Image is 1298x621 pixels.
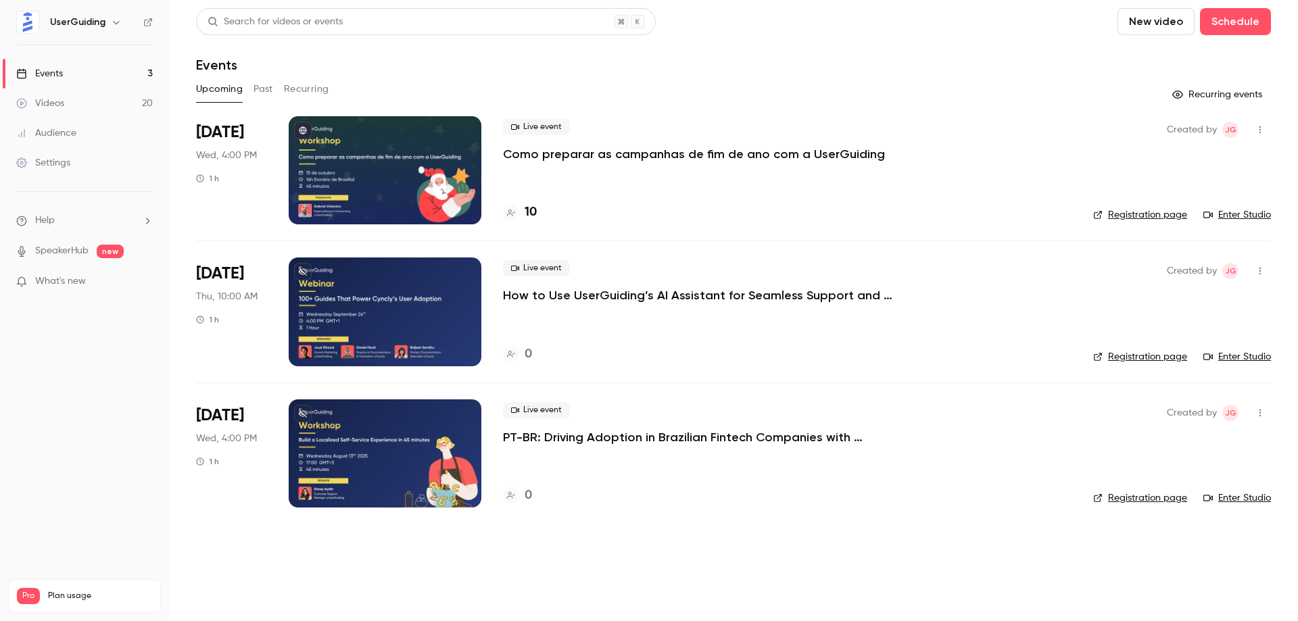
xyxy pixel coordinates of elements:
button: Recurring [284,78,329,100]
span: Live event [503,119,570,135]
span: Created by [1167,122,1217,138]
a: Enter Studio [1203,208,1271,222]
div: Oct 23 Thu, 4:00 PM (Europe/Istanbul) [196,257,267,366]
a: 10 [503,203,537,222]
button: Past [254,78,273,100]
div: Videos [16,97,64,110]
button: Upcoming [196,78,243,100]
span: Thu, 10:00 AM [196,290,258,303]
div: Oct 15 Wed, 4:00 PM (America/Sao Paulo) [196,116,267,224]
a: 0 [503,487,532,505]
a: 0 [503,345,532,364]
button: New video [1117,8,1195,35]
li: help-dropdown-opener [16,214,153,228]
a: Registration page [1093,208,1187,222]
h4: 10 [525,203,537,222]
span: [DATE] [196,405,244,426]
a: Registration page [1093,350,1187,364]
a: Enter Studio [1203,350,1271,364]
span: Wed, 4:00 PM [196,149,257,162]
span: Live event [503,260,570,276]
div: Events [16,67,63,80]
div: 1 h [196,456,219,467]
a: Enter Studio [1203,491,1271,505]
span: JG [1225,122,1236,138]
div: 1 h [196,314,219,325]
button: Recurring events [1166,84,1271,105]
div: Search for videos or events [208,15,343,29]
div: Settings [16,156,70,170]
h4: 0 [525,487,532,505]
h6: UserGuiding [50,16,105,29]
a: SpeakerHub [35,244,89,258]
iframe: Noticeable Trigger [137,276,153,288]
div: Audience [16,126,76,140]
span: Wed, 4:00 PM [196,432,257,445]
div: Oct 29 Wed, 4:00 PM (America/Sao Paulo) [196,399,267,507]
span: What's new [35,274,86,289]
span: Plan usage [48,591,152,601]
span: new [97,245,124,258]
a: Como preparar as campanhas de fim de ano com a UserGuiding [503,146,885,162]
span: Created by [1167,263,1217,279]
span: Joud Ghazal [1222,263,1239,279]
span: [DATE] [196,122,244,143]
h4: 0 [525,345,532,364]
a: PT-BR: Driving Adoption in Brazilian Fintech Companies with UserGuiding [503,429,909,445]
img: UserGuiding [17,11,39,33]
span: JG [1225,263,1236,279]
a: How to Use UserGuiding’s AI Assistant for Seamless Support and Adoption [503,287,909,303]
span: Live event [503,402,570,418]
a: Registration page [1093,491,1187,505]
span: Joud Ghazal [1222,122,1239,138]
span: Pro [17,588,40,604]
button: Schedule [1200,8,1271,35]
span: Joud Ghazal [1222,405,1239,421]
span: [DATE] [196,263,244,284]
h1: Events [196,57,237,73]
span: Help [35,214,55,228]
span: JG [1225,405,1236,421]
span: Created by [1167,405,1217,421]
div: 1 h [196,173,219,184]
